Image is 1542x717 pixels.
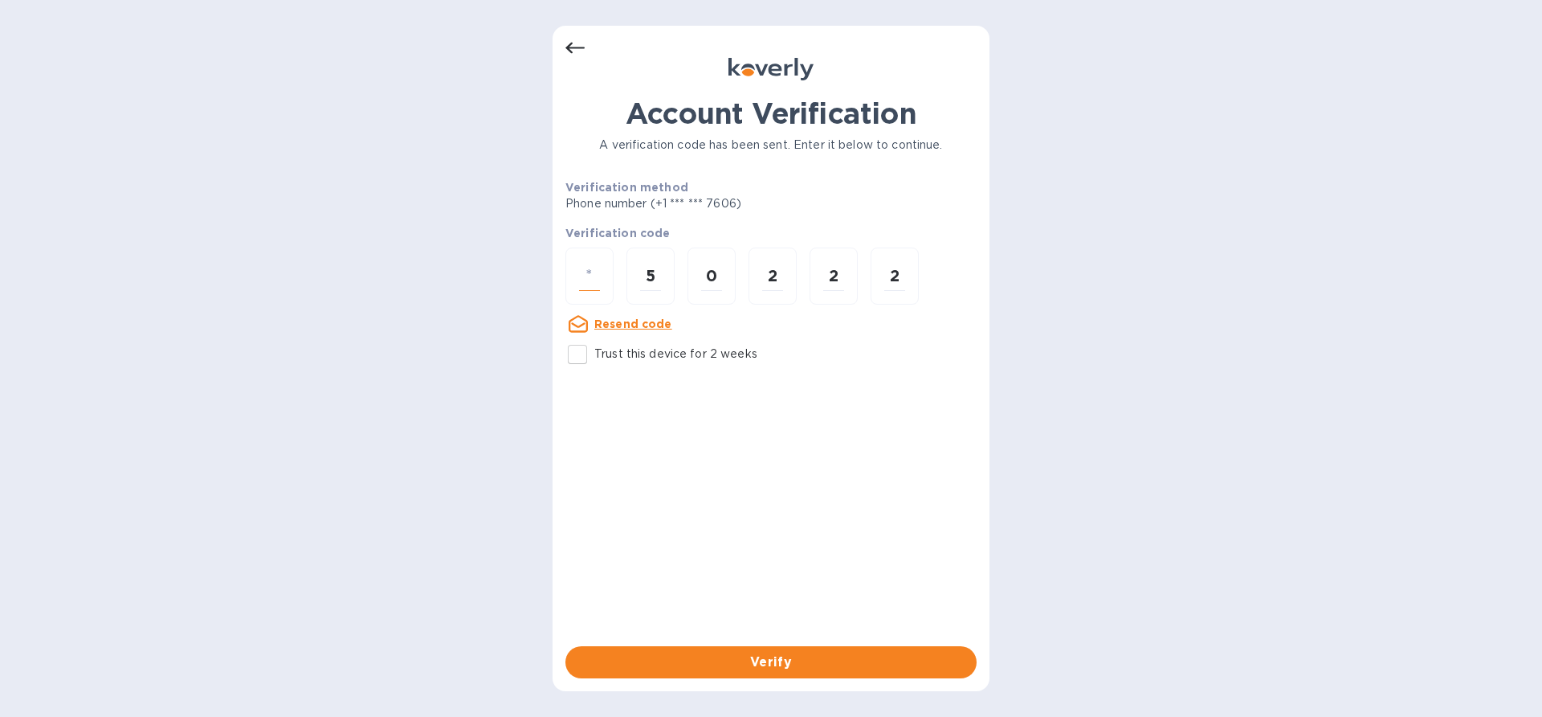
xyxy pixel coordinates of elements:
[565,181,688,194] b: Verification method
[565,137,977,154] p: A verification code has been sent. Enter it below to continue.
[594,318,672,330] u: Resend code
[578,653,964,672] span: Verify
[565,225,977,241] p: Verification code
[565,96,977,130] h1: Account Verification
[594,346,757,363] p: Trust this device for 2 weeks
[565,646,977,678] button: Verify
[565,195,864,212] p: Phone number (+1 *** *** 7606)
